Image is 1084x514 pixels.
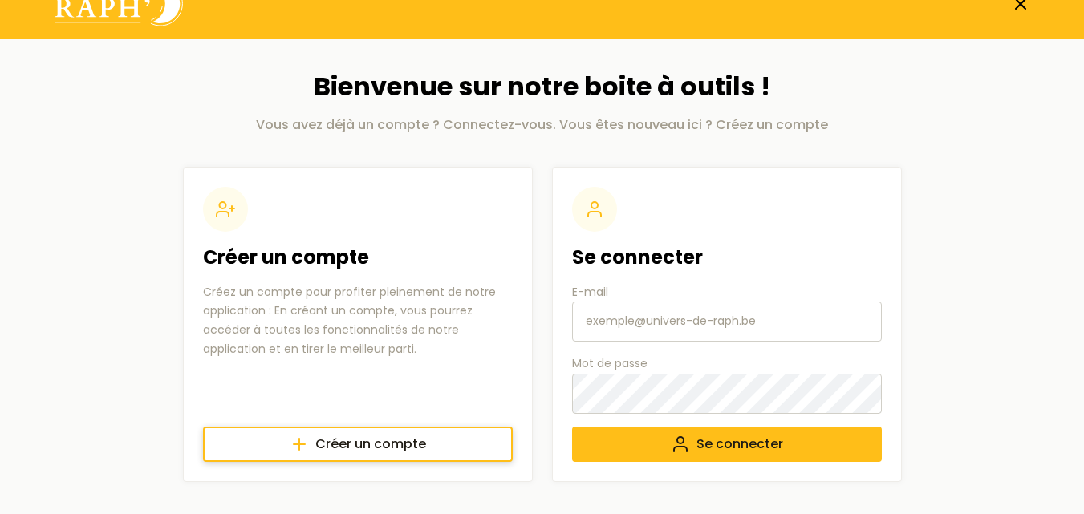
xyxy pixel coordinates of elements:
[572,245,882,270] h2: Se connecter
[203,427,513,462] a: Créer un compte
[572,354,882,413] label: Mot de passe
[203,283,513,359] p: Créez un compte pour profiter pleinement de notre application : En créant un compte, vous pourrez...
[203,245,513,270] h2: Créer un compte
[315,435,426,454] span: Créer un compte
[696,435,783,454] span: Se connecter
[572,283,882,342] label: E-mail
[572,302,882,342] input: E-mail
[572,374,882,414] input: Mot de passe
[572,427,882,462] button: Se connecter
[183,115,902,135] p: Vous avez déjà un compte ? Connectez-vous. Vous êtes nouveau ici ? Créez un compte
[183,71,902,102] h1: Bienvenue sur notre boite à outils !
